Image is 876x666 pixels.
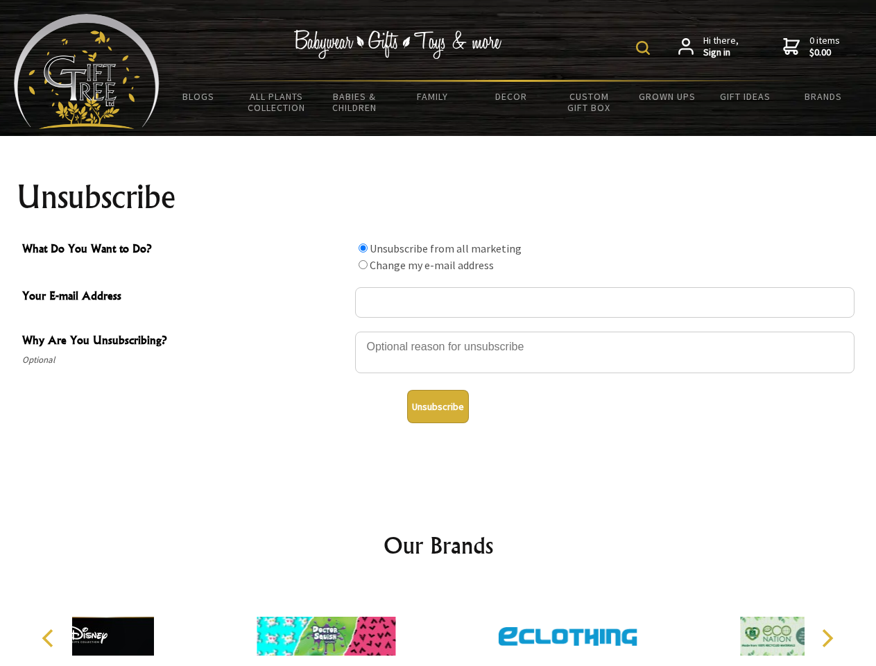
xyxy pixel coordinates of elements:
a: Brands [784,82,863,111]
h2: Our Brands [28,529,849,562]
label: Unsubscribe from all marketing [370,241,522,255]
a: Babies & Children [316,82,394,122]
textarea: Why Are You Unsubscribing? [355,332,854,373]
strong: $0.00 [809,46,840,59]
a: 0 items$0.00 [783,35,840,59]
input: What Do You Want to Do? [359,244,368,253]
img: Babywear - Gifts - Toys & more [294,30,502,59]
button: Unsubscribe [407,390,469,423]
a: All Plants Collection [238,82,316,122]
span: 0 items [809,34,840,59]
a: Gift Ideas [706,82,784,111]
h1: Unsubscribe [17,180,860,214]
input: Your E-mail Address [355,287,854,318]
button: Next [811,623,842,654]
button: Previous [35,623,65,654]
label: Change my e-mail address [370,258,494,272]
a: Hi there,Sign in [678,35,739,59]
span: Why Are You Unsubscribing? [22,332,348,352]
a: Custom Gift Box [550,82,628,122]
a: Decor [472,82,550,111]
input: What Do You Want to Do? [359,260,368,269]
span: What Do You Want to Do? [22,240,348,260]
a: Family [394,82,472,111]
a: BLOGS [160,82,238,111]
img: product search [636,41,650,55]
span: Hi there, [703,35,739,59]
span: Optional [22,352,348,368]
strong: Sign in [703,46,739,59]
img: Babyware - Gifts - Toys and more... [14,14,160,129]
a: Grown Ups [628,82,706,111]
span: Your E-mail Address [22,287,348,307]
